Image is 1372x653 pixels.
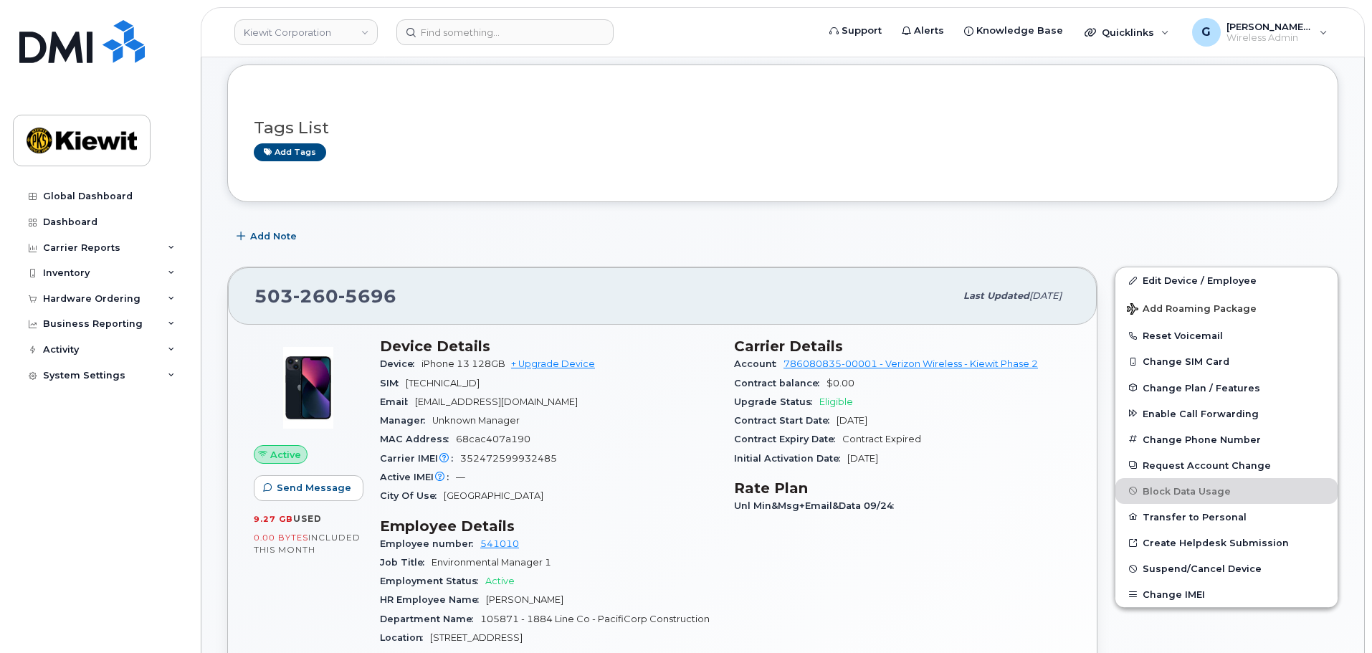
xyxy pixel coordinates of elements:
[430,632,523,643] span: [STREET_ADDRESS]
[338,285,396,307] span: 5696
[734,480,1071,497] h3: Rate Plan
[1102,27,1154,38] span: Quicklinks
[892,16,954,45] a: Alerts
[734,500,901,511] span: Unl Min&Msg+Email&Data 09/24
[826,378,854,389] span: $0.00
[421,358,505,369] span: iPhone 13 128GB
[1182,18,1338,47] div: Gabrielle.Chicoine
[432,557,551,568] span: Environmental Manager 1
[380,490,444,501] span: City Of Use
[1226,32,1313,44] span: Wireless Admin
[847,453,878,464] span: [DATE]
[254,514,293,524] span: 9.27 GB
[837,415,867,426] span: [DATE]
[1115,556,1338,581] button: Suspend/Cancel Device
[293,513,322,524] span: used
[1201,24,1211,41] span: G
[480,614,710,624] span: 105871 - 1884 Line Co - PacifiCorp Construction
[1115,581,1338,607] button: Change IMEI
[1115,375,1338,401] button: Change Plan / Features
[842,434,921,444] span: Contract Expired
[380,358,421,369] span: Device
[380,338,717,355] h3: Device Details
[456,434,530,444] span: 68cac407a190
[227,224,309,249] button: Add Note
[963,290,1029,301] span: Last updated
[432,415,520,426] span: Unknown Manager
[1115,452,1338,478] button: Request Account Change
[1115,267,1338,293] a: Edit Device / Employee
[819,16,892,45] a: Support
[734,358,783,369] span: Account
[734,396,819,407] span: Upgrade Status
[406,378,480,389] span: [TECHNICAL_ID]
[1127,303,1257,317] span: Add Roaming Package
[1029,290,1062,301] span: [DATE]
[485,576,515,586] span: Active
[265,345,351,431] img: image20231002-3703462-1ig824h.jpeg
[1115,504,1338,530] button: Transfer to Personal
[380,396,415,407] span: Email
[734,453,847,464] span: Initial Activation Date
[380,557,432,568] span: Job Title
[842,24,882,38] span: Support
[234,19,378,45] a: Kiewit Corporation
[270,448,301,462] span: Active
[380,594,486,605] span: HR Employee Name
[396,19,614,45] input: Find something...
[1226,21,1313,32] span: [PERSON_NAME].[PERSON_NAME]
[254,285,396,307] span: 503
[976,24,1063,38] span: Knowledge Base
[1115,401,1338,426] button: Enable Call Forwarding
[277,481,351,495] span: Send Message
[1143,563,1262,574] span: Suspend/Cancel Device
[380,614,480,624] span: Department Name
[1143,382,1260,393] span: Change Plan / Features
[1143,408,1259,419] span: Enable Call Forwarding
[1115,293,1338,323] button: Add Roaming Package
[254,143,326,161] a: Add tags
[460,453,557,464] span: 352472599932485
[254,475,363,501] button: Send Message
[380,434,456,444] span: MAC Address
[1115,530,1338,556] a: Create Helpdesk Submission
[819,396,853,407] span: Eligible
[293,285,338,307] span: 260
[783,358,1038,369] a: 786080835-00001 - Verizon Wireless - Kiewit Phase 2
[734,415,837,426] span: Contract Start Date
[444,490,543,501] span: [GEOGRAPHIC_DATA]
[254,533,308,543] span: 0.00 Bytes
[254,119,1312,137] h3: Tags List
[1310,591,1361,642] iframe: Messenger Launcher
[380,538,480,549] span: Employee number
[456,472,465,482] span: —
[380,415,432,426] span: Manager
[1115,478,1338,504] button: Block Data Usage
[954,16,1073,45] a: Knowledge Base
[486,594,563,605] span: [PERSON_NAME]
[1115,323,1338,348] button: Reset Voicemail
[734,434,842,444] span: Contract Expiry Date
[415,396,578,407] span: [EMAIL_ADDRESS][DOMAIN_NAME]
[380,472,456,482] span: Active IMEI
[380,378,406,389] span: SIM
[734,338,1071,355] h3: Carrier Details
[914,24,944,38] span: Alerts
[380,632,430,643] span: Location
[250,229,297,243] span: Add Note
[1115,348,1338,374] button: Change SIM Card
[380,453,460,464] span: Carrier IMEI
[1075,18,1179,47] div: Quicklinks
[511,358,595,369] a: + Upgrade Device
[734,378,826,389] span: Contract balance
[1115,426,1338,452] button: Change Phone Number
[380,518,717,535] h3: Employee Details
[380,576,485,586] span: Employment Status
[480,538,519,549] a: 541010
